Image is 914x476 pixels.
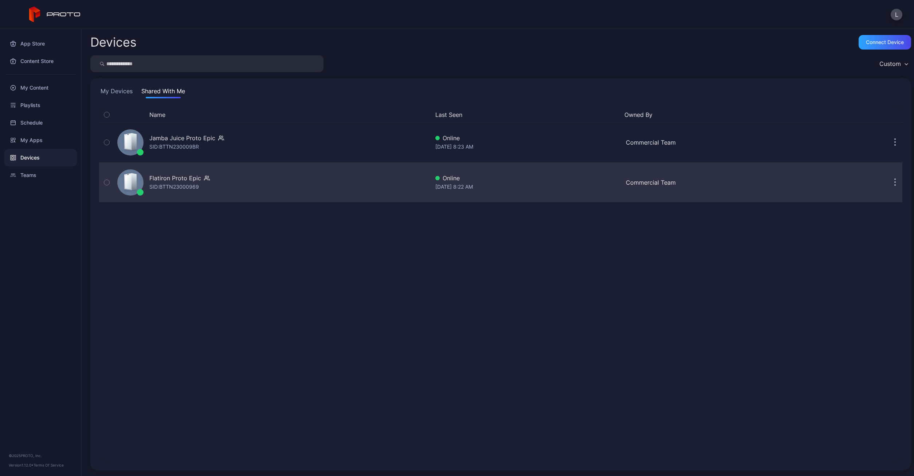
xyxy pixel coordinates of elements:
[435,174,620,182] div: Online
[99,87,134,98] button: My Devices
[149,110,165,119] button: Name
[140,87,187,98] button: Shared With Me
[4,79,77,97] a: My Content
[813,110,879,119] div: Update Device
[90,36,137,49] h2: Devices
[4,131,77,149] a: My Apps
[34,463,64,467] a: Terms Of Service
[4,166,77,184] a: Teams
[435,134,620,142] div: Online
[876,55,911,72] button: Custom
[435,142,620,151] div: [DATE] 8:23 AM
[149,174,201,182] div: Flatiron Proto Epic
[149,134,215,142] div: Jamba Juice Proto Epic
[9,463,34,467] span: Version 1.12.0 •
[4,114,77,131] a: Schedule
[149,182,199,191] div: SID: BTTN23000969
[626,138,811,147] div: Commercial Team
[4,149,77,166] a: Devices
[866,39,904,45] div: Connect device
[4,52,77,70] a: Content Store
[888,110,902,119] div: Options
[4,97,77,114] a: Playlists
[435,110,619,119] button: Last Seen
[624,110,808,119] button: Owned By
[9,453,72,459] div: © 2025 PROTO, Inc.
[435,182,620,191] div: [DATE] 8:22 AM
[4,35,77,52] a: App Store
[626,178,811,187] div: Commercial Team
[149,142,199,151] div: SID: BTTN230009BR
[859,35,911,50] button: Connect device
[891,9,902,20] button: L
[879,60,901,67] div: Custom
